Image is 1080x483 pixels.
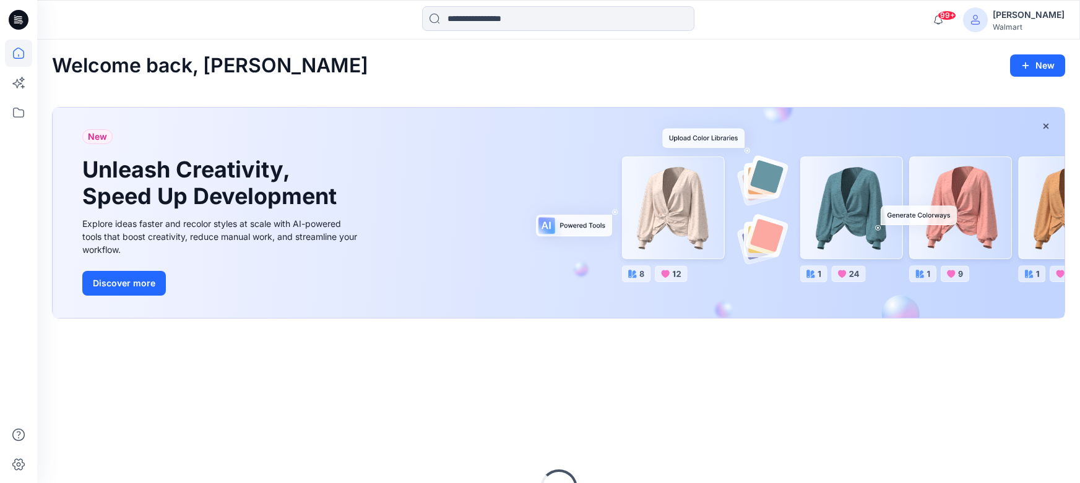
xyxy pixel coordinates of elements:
span: 99+ [938,11,956,20]
h2: Welcome back, [PERSON_NAME] [52,54,368,77]
button: Discover more [82,271,166,296]
span: New [88,129,107,144]
button: New [1010,54,1065,77]
h1: Unleash Creativity, Speed Up Development [82,156,342,210]
div: Walmart [993,22,1065,32]
div: Explore ideas faster and recolor styles at scale with AI-powered tools that boost creativity, red... [82,217,361,256]
svg: avatar [970,15,980,25]
a: Discover more [82,271,361,296]
div: [PERSON_NAME] [993,7,1065,22]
